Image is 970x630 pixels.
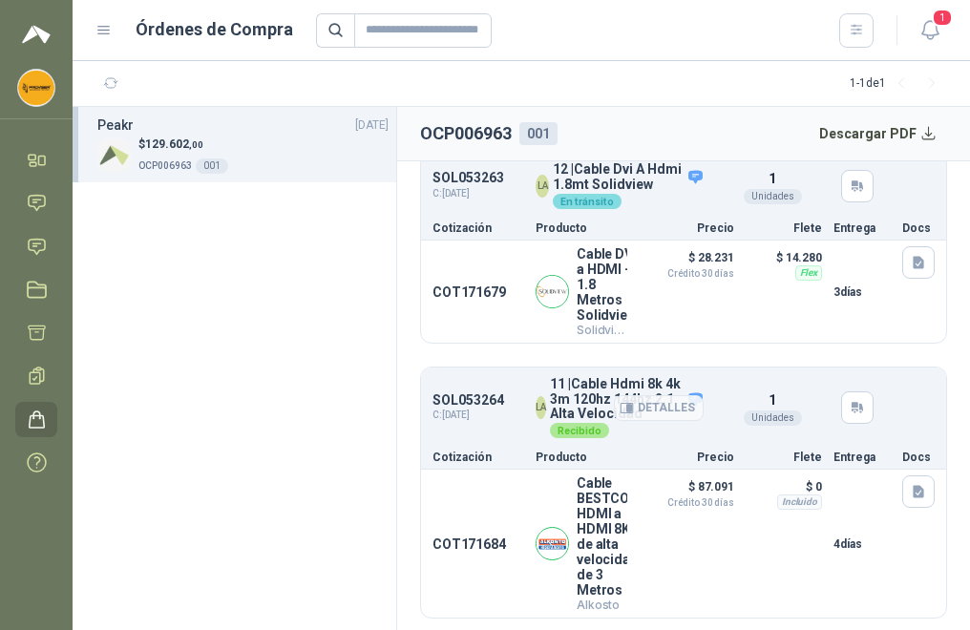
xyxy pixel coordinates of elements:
[746,222,822,234] p: Flete
[138,160,192,171] span: OCP006963
[432,536,524,552] p: COT171684
[97,115,389,175] a: Peakr[DATE] Company Logo$129.602,00OCP006963001
[639,451,734,463] p: Precio
[577,598,627,612] p: Alkosto
[138,136,228,154] p: $
[746,246,822,269] p: $ 14.280
[355,116,389,135] span: [DATE]
[97,138,131,172] img: Company Logo
[577,323,627,337] p: Solidview
[97,115,134,136] h3: Peakr
[550,423,609,438] div: Recibido
[850,69,947,99] div: 1 - 1 de 1
[432,171,504,185] p: SOL053263
[769,389,776,410] p: 1
[639,475,734,508] p: $ 87.091
[913,13,947,48] button: 1
[639,222,734,234] p: Precio
[932,9,953,27] span: 1
[550,377,704,421] p: 11 | Cable Hdmi 8k 4k 3m 120hz 144hz 2.1 Alta Velocidad
[639,269,734,279] span: Crédito 30 días
[553,194,622,209] div: En tránsito
[189,139,203,150] span: ,00
[577,475,627,598] p: Cable BESTCOM HDMI a HDMI 8K de alta velocidad de 3 Metros
[553,162,704,192] p: 12 | Cable Dvi A Hdmi 1.8mt Solidview
[746,451,822,463] p: Flete
[577,246,627,323] p: Cable DVI a HDMI – 1.8 Metros Solidview
[536,451,627,463] p: Producto
[777,494,822,510] div: Incluido
[769,168,776,189] p: 1
[833,222,891,234] p: Entrega
[795,265,822,281] div: Flex
[196,158,228,174] div: 001
[136,16,293,43] h1: Órdenes de Compra
[432,284,524,300] p: COT171679
[639,246,734,279] p: $ 28.231
[432,451,524,463] p: Cotización
[744,189,802,204] div: Unidades
[145,137,203,151] span: 129.602
[432,186,504,201] span: C: [DATE]
[902,222,935,234] p: Docs
[809,115,948,153] button: Descargar PDF
[519,122,558,145] div: 001
[432,222,524,234] p: Cotización
[536,175,549,198] div: LA
[420,120,512,147] h2: OCP006963
[833,281,891,304] p: 3 días
[432,393,504,408] p: SOL053264
[18,70,54,106] img: Company Logo
[833,451,891,463] p: Entrega
[536,222,627,234] p: Producto
[746,475,822,498] p: $ 0
[432,408,504,423] span: C: [DATE]
[614,395,704,421] button: Detalles
[537,276,568,307] img: Company Logo
[744,410,802,426] div: Unidades
[536,396,546,419] div: LA
[833,533,891,556] p: 4 días
[902,451,935,463] p: Docs
[639,498,734,508] span: Crédito 30 días
[537,528,568,559] img: Company Logo
[22,23,51,46] img: Logo peakr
